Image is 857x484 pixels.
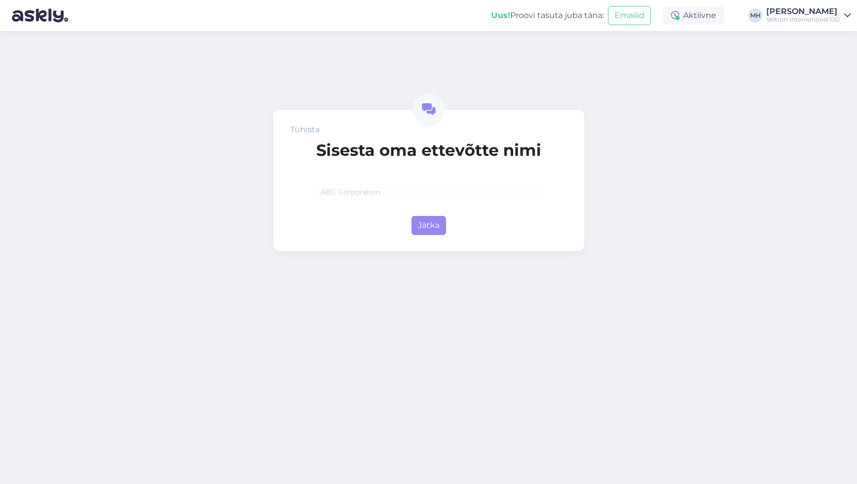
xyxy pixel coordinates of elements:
[663,7,724,25] div: Aktiivne
[411,216,446,235] button: Jätka
[290,124,320,136] div: Tühista
[316,184,541,200] input: ABC Corporation
[766,8,851,24] a: [PERSON_NAME]Veltron International OÜ
[608,6,651,25] button: Emailid
[316,141,541,160] h2: Sisesta oma ettevõtte nimi
[766,16,840,24] div: Veltron International OÜ
[748,9,762,23] div: MH
[491,10,604,22] div: Proovi tasuta juba täna:
[766,8,840,16] div: [PERSON_NAME]
[491,11,510,20] b: Uus!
